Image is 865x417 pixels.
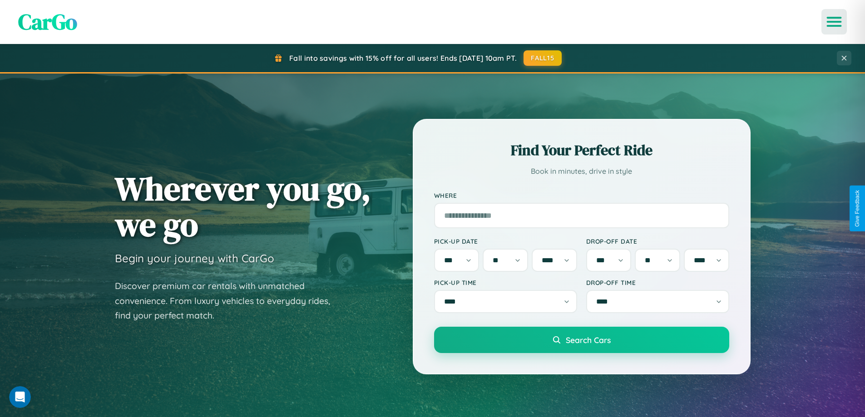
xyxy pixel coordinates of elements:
[289,54,517,63] span: Fall into savings with 15% off for all users! Ends [DATE] 10am PT.
[524,50,562,66] button: FALL15
[434,140,729,160] h2: Find Your Perfect Ride
[821,9,847,34] button: Open menu
[434,327,729,353] button: Search Cars
[434,191,729,199] label: Where
[586,279,729,286] label: Drop-off Time
[586,237,729,245] label: Drop-off Date
[18,7,77,37] span: CarGo
[434,279,577,286] label: Pick-up Time
[115,251,274,265] h3: Begin your journey with CarGo
[434,237,577,245] label: Pick-up Date
[566,335,611,345] span: Search Cars
[434,165,729,178] p: Book in minutes, drive in style
[9,386,31,408] iframe: Intercom live chat
[854,190,860,227] div: Give Feedback
[115,279,342,323] p: Discover premium car rentals with unmatched convenience. From luxury vehicles to everyday rides, ...
[115,171,371,242] h1: Wherever you go, we go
